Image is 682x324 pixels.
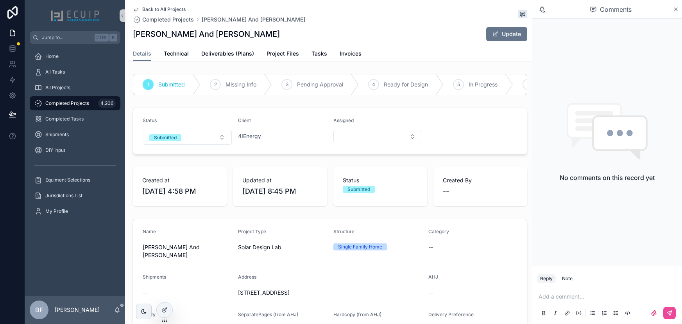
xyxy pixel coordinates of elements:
[133,6,186,13] a: Back to All Projects
[158,81,185,88] span: Submitted
[559,274,576,283] button: Note
[333,229,354,234] span: Structure
[30,128,120,142] a: Shipments
[428,243,433,251] span: --
[25,44,125,229] div: scrollable content
[297,81,343,88] span: Pending Approval
[133,50,151,58] span: Details
[30,143,120,157] a: DIY Input
[267,47,299,62] a: Project Files
[45,69,65,75] span: All Tasks
[30,173,120,187] a: Equiment Selections
[469,81,498,88] span: In Progress
[238,117,251,123] span: Client
[143,117,157,123] span: Status
[147,81,149,88] span: 1
[133,47,151,61] a: Details
[45,116,84,122] span: Completed Tasks
[340,47,362,62] a: Invoices
[238,311,298,317] span: SeparatePages (from AHJ)
[333,130,422,143] button: Select Button
[110,34,116,41] span: K
[143,130,232,145] button: Select Button
[443,186,449,197] span: --
[214,81,217,88] span: 2
[98,99,116,108] div: 4,206
[30,81,120,95] a: All Projects
[45,53,59,59] span: Home
[50,9,100,22] img: App logo
[560,173,655,182] h2: No comments on this record yet
[457,81,460,88] span: 5
[428,311,474,317] span: Delivery Preference
[286,81,288,88] span: 3
[45,193,82,199] span: Jurisdictions List
[30,96,120,110] a: Completed Projects4,206
[143,274,166,280] span: Shipments
[30,65,120,79] a: All Tasks
[242,176,317,184] span: Updated at
[133,16,194,23] a: Completed Projects
[30,189,120,203] a: Jurisdictions List
[238,132,261,140] a: 4IEnergy
[142,186,217,197] span: [DATE] 4:58 PM
[311,50,327,58] span: Tasks
[347,186,370,193] div: Submitted
[164,47,189,62] a: Technical
[202,16,305,23] a: [PERSON_NAME] And [PERSON_NAME]
[30,49,120,63] a: Home
[30,112,120,126] a: Completed Tasks
[486,27,527,41] button: Update
[443,176,518,184] span: Created By
[201,50,254,58] span: Deliverables (Plans)
[384,81,428,88] span: Ready for Design
[45,131,69,138] span: Shipments
[527,81,530,88] span: 6
[238,274,256,280] span: Address
[537,274,556,283] button: Reply
[242,186,317,197] span: [DATE] 8:45 PM
[340,50,362,58] span: Invoices
[338,243,382,250] div: Single Family Home
[95,34,109,41] span: Ctrl
[238,289,422,297] span: [STREET_ADDRESS]
[333,117,354,123] span: Assigned
[133,29,280,40] h1: [PERSON_NAME] And [PERSON_NAME]
[333,311,381,317] span: Hardcopy (from AHJ)
[238,229,266,234] span: Project Type
[35,305,43,315] span: BF
[142,16,194,23] span: Completed Projects
[562,275,573,282] div: Note
[428,229,449,234] span: Category
[45,85,70,91] span: All Projects
[428,289,433,297] span: --
[42,34,91,41] span: Jump to...
[142,6,186,13] span: Back to All Projects
[154,134,177,141] div: Submitted
[201,47,254,62] a: Deliverables (Plans)
[311,47,327,62] a: Tasks
[45,147,65,153] span: DIY Input
[30,31,120,44] button: Jump to...CtrlK
[45,100,89,106] span: Completed Projects
[600,5,632,14] span: Comments
[267,50,299,58] span: Project Files
[143,229,156,234] span: Name
[143,243,232,259] span: [PERSON_NAME] And [PERSON_NAME]
[238,243,281,251] span: Solar Design Lab
[30,204,120,218] a: My Profile
[45,208,68,214] span: My Profile
[428,274,438,280] span: AHJ
[226,81,256,88] span: Missing Info
[55,306,100,314] p: [PERSON_NAME]
[45,177,90,183] span: Equiment Selections
[164,50,189,58] span: Technical
[142,176,217,184] span: Created at
[343,176,418,184] span: Status
[143,289,147,297] span: --
[372,81,375,88] span: 4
